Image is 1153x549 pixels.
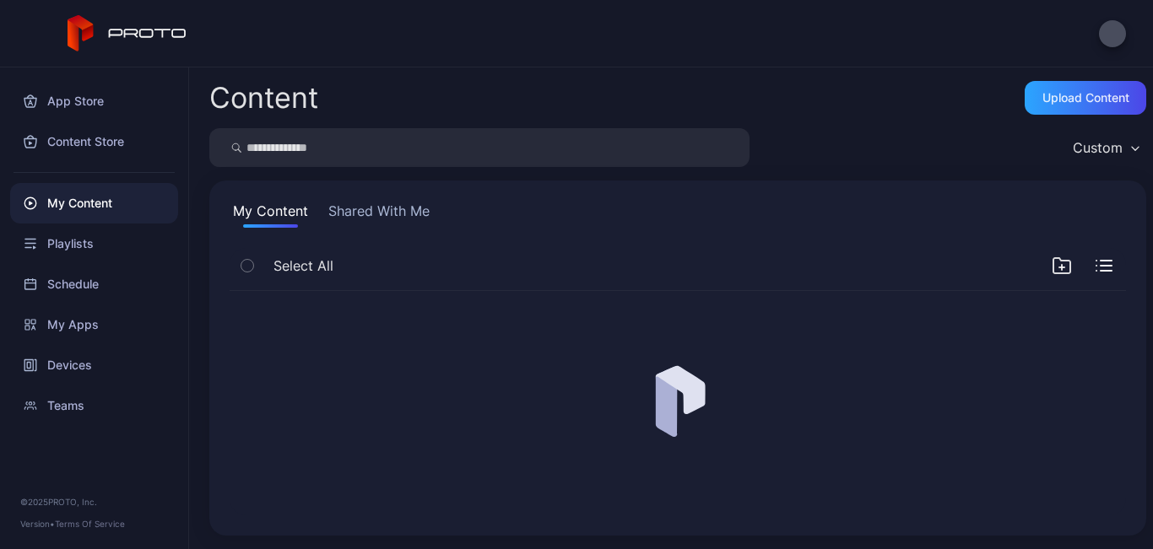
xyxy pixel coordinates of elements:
[273,256,333,276] span: Select All
[20,519,55,529] span: Version •
[20,495,168,509] div: © 2025 PROTO, Inc.
[1064,128,1146,167] button: Custom
[230,201,311,228] button: My Content
[209,83,318,112] div: Content
[10,121,178,162] a: Content Store
[55,519,125,529] a: Terms Of Service
[1025,81,1146,115] button: Upload Content
[10,81,178,121] a: App Store
[325,201,433,228] button: Shared With Me
[10,345,178,385] a: Devices
[10,183,178,223] a: My Content
[10,264,178,304] a: Schedule
[10,223,178,264] a: Playlists
[1073,139,1123,156] div: Custom
[10,385,178,426] a: Teams
[10,304,178,345] a: My Apps
[1042,91,1129,105] div: Upload Content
